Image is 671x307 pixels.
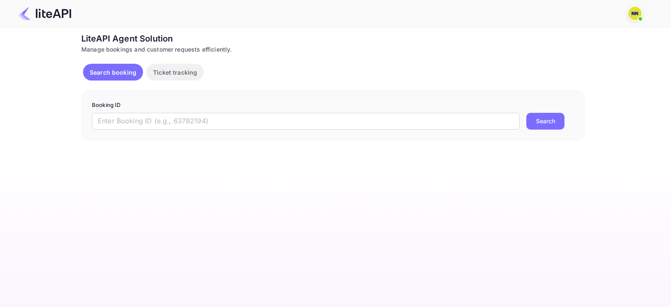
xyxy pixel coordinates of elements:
[81,32,585,45] div: LiteAPI Agent Solution
[90,68,136,77] p: Search booking
[92,101,574,109] p: Booking ID
[92,113,520,130] input: Enter Booking ID (e.g., 63782194)
[81,45,585,54] div: Manage bookings and customer requests efficiently.
[18,7,71,20] img: LiteAPI Logo
[153,68,197,77] p: Ticket tracking
[526,113,564,130] button: Search
[628,7,642,20] img: N/A N/A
